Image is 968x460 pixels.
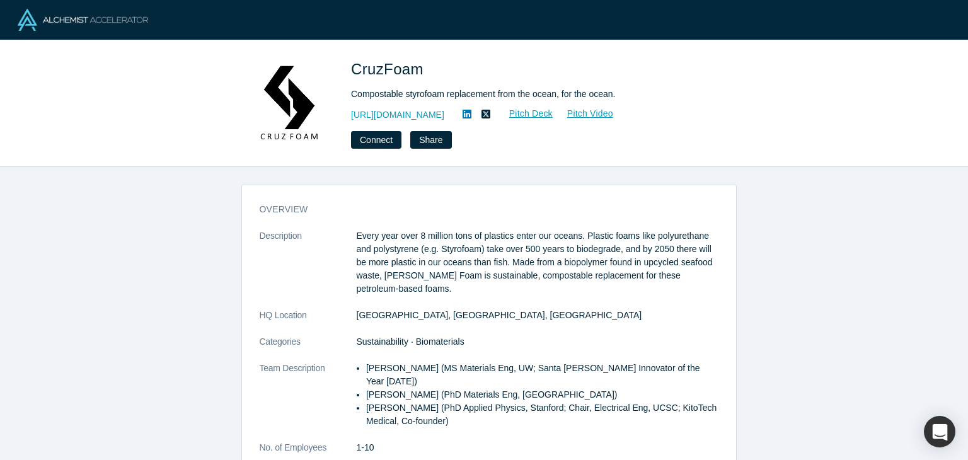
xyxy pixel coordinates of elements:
[357,336,464,347] span: Sustainability · Biomaterials
[260,335,357,362] dt: Categories
[366,388,718,401] p: [PERSON_NAME] (PhD Materials Eng, [GEOGRAPHIC_DATA])
[18,9,148,31] img: Alchemist Logo
[366,362,718,388] p: [PERSON_NAME] (MS Materials Eng, UW; Santa [PERSON_NAME] Innovator of the Year [DATE])
[260,309,357,335] dt: HQ Location
[357,309,718,322] dd: [GEOGRAPHIC_DATA], [GEOGRAPHIC_DATA], [GEOGRAPHIC_DATA]
[366,401,718,428] p: [PERSON_NAME] (PhD Applied Physics, Stanford; Chair, Electrical Eng, UCSC; KitoTech Medical, Co-f...
[357,229,718,296] p: Every year over 8 million tons of plastics enter our oceans. Plastic foams like polyurethane and ...
[357,441,718,454] dd: 1-10
[351,88,704,101] div: Compostable styrofoam replacement from the ocean, for the ocean.
[260,229,357,309] dt: Description
[260,362,357,441] dt: Team Description
[245,58,333,146] img: CruzFoam's Logo
[351,60,428,78] span: CruzFoam
[553,106,614,121] a: Pitch Video
[351,131,401,149] button: Connect
[410,131,451,149] button: Share
[351,108,444,122] a: [URL][DOMAIN_NAME]
[260,203,701,216] h3: overview
[495,106,553,121] a: Pitch Deck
